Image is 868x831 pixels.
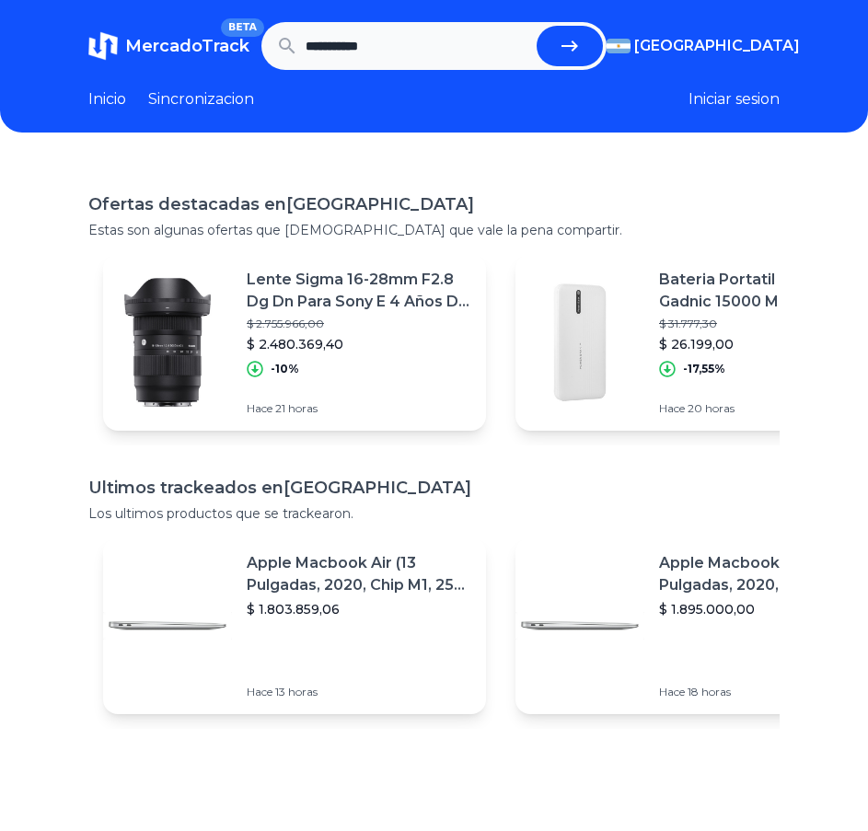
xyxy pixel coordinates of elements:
[103,254,486,431] a: Featured imageLente Sigma 16-28mm F2.8 Dg Dn Para Sony E 4 Años De Gtía.$ 2.755.966,00$ 2.480.369...
[88,88,126,110] a: Inicio
[247,552,471,596] p: Apple Macbook Air (13 Pulgadas, 2020, Chip M1, 256 Gb De Ssd, 8 Gb De Ram) - Plata
[607,39,631,53] img: Argentina
[247,269,471,313] p: Lente Sigma 16-28mm F2.8 Dg Dn Para Sony E 4 Años De Gtía.
[683,362,725,376] p: -17,55%
[271,362,299,376] p: -10%
[103,537,486,714] a: Featured imageApple Macbook Air (13 Pulgadas, 2020, Chip M1, 256 Gb De Ssd, 8 Gb De Ram) - Plata$...
[515,278,644,407] img: Featured image
[247,317,471,331] p: $ 2.755.966,00
[103,561,232,690] img: Featured image
[247,600,471,618] p: $ 1.803.859,06
[247,685,471,699] p: Hace 13 horas
[88,31,118,61] img: MercadoTrack
[607,35,780,57] button: [GEOGRAPHIC_DATA]
[247,401,471,416] p: Hace 21 horas
[634,35,800,57] span: [GEOGRAPHIC_DATA]
[247,335,471,353] p: $ 2.480.369,40
[221,18,264,37] span: BETA
[88,475,780,501] h1: Ultimos trackeados en [GEOGRAPHIC_DATA]
[88,221,780,239] p: Estas son algunas ofertas que [DEMOGRAPHIC_DATA] que vale la pena compartir.
[125,36,249,56] span: MercadoTrack
[88,191,780,217] h1: Ofertas destacadas en [GEOGRAPHIC_DATA]
[88,31,249,61] a: MercadoTrackBETA
[103,278,232,407] img: Featured image
[515,561,644,690] img: Featured image
[148,88,254,110] a: Sincronizacion
[88,504,780,523] p: Los ultimos productos que se trackearon.
[689,88,780,110] button: Iniciar sesion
